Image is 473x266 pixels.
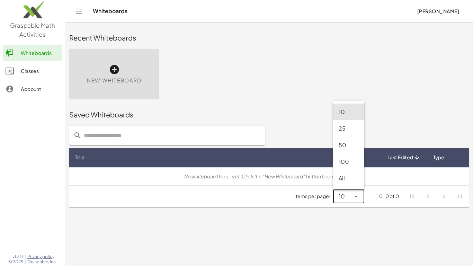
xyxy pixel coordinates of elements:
[379,193,399,200] div: 0-0 of 0
[25,254,26,259] span: |
[73,131,82,140] i: prepended action
[75,154,84,161] span: Title
[417,8,459,14] span: [PERSON_NAME]
[3,81,62,97] a: Account
[433,154,444,161] span: Type
[75,173,463,180] div: No whiteboard files...yet. Click the "New Whiteboard" button to create one!
[333,101,364,189] div: undefined-list
[339,108,359,116] div: 10
[3,63,62,79] a: Classes
[87,77,141,85] span: New Whiteboard
[27,254,57,259] a: Privacy policy
[10,21,55,38] span: Graspable Math Activities
[27,259,57,265] span: Graspable, Inc.
[411,5,465,17] button: [PERSON_NAME]
[69,33,469,43] div: Recent Whiteboards
[69,110,469,119] div: Saved Whiteboards
[294,193,333,200] span: Items per page:
[404,188,467,204] nav: Pagination Navigation
[339,192,345,201] span: 10
[25,259,26,265] span: |
[8,259,23,265] span: © 2025
[387,154,413,161] span: Last Edited
[339,124,359,133] div: 25
[339,158,359,166] div: 100
[339,174,359,183] div: All
[21,67,59,75] div: Classes
[21,85,59,93] div: Account
[73,6,84,17] button: Toggle navigation
[339,141,359,149] div: 50
[21,49,59,57] div: Whiteboards
[3,45,62,61] a: Whiteboards
[12,254,23,259] span: v1.31.1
